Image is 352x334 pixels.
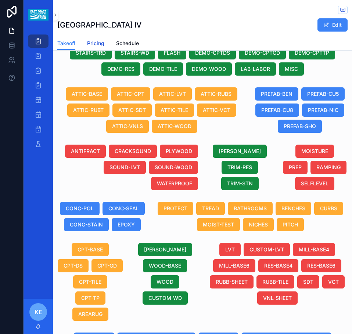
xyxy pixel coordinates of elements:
[161,106,188,114] span: ATTIC-TILE
[73,275,107,288] button: CPT-TILE
[155,104,194,117] button: ATTIC-TILE
[97,262,117,269] span: CPT-GD
[70,221,103,228] span: CONC-STAIN
[158,123,191,130] span: ATTIC-WOOD
[111,87,150,101] button: ATTIC-CPT
[197,218,240,231] button: MOIST-TEST
[301,180,328,187] span: SELFLEVEL
[227,164,252,171] span: TRIM-RES
[75,291,105,305] button: CPT-TP
[112,104,152,117] button: ATTIC-SDT
[196,202,225,215] button: TREAD
[79,278,101,286] span: CPT-TILE
[148,294,182,302] span: CUSTOM-WD
[153,87,192,101] button: ATTIC-LVT
[81,294,100,302] span: CPT-TP
[149,65,177,73] span: DEMO-TILE
[239,46,286,59] button: DEMO-CPTGD
[284,123,316,130] span: PREFAB-SHO
[289,164,302,171] span: PREP
[87,40,104,47] span: Pricing
[117,90,144,98] span: ATTIC-CPT
[261,106,293,114] span: PREFAB-CU8
[308,106,338,114] span: PREFAB-NIC
[228,202,273,215] button: BATHROOMS
[222,161,258,174] button: TRIM-RES
[144,246,186,253] span: [PERSON_NAME]
[241,65,270,73] span: LAB-LABOR
[297,275,319,288] button: SDT
[64,218,109,231] button: CONC-STAIN
[243,218,274,231] button: NICHES
[112,218,141,231] button: EPOXY
[301,259,341,272] button: RES-BASE6
[295,177,334,190] button: SELFLEVEL
[73,106,104,114] span: ATTIC-RUBT
[151,177,198,190] button: WATERPROOF
[72,243,109,256] button: CPT-BASE
[58,259,89,272] button: CPT-DS
[106,120,149,133] button: ATTIC-VNLS
[78,311,103,318] span: AREARUG
[112,123,143,130] span: ATTIC-VNLS
[155,164,192,171] span: SOUND-WOOD
[197,104,236,117] button: ATTIC-VCT
[160,145,198,158] button: PLYWOOD
[219,262,249,269] span: MILL-BASE6
[57,40,75,47] span: Takeoff
[317,18,348,32] button: Edit
[66,205,94,212] span: CONC-POL
[115,148,151,155] span: CRACKSOUND
[118,221,135,228] span: EPOXY
[87,37,104,51] a: Pricing
[203,221,234,228] span: MOIST-TEST
[213,145,267,158] button: [PERSON_NAME]
[143,259,187,272] button: WOOD-BASE
[143,62,183,76] button: DEMO-TILE
[255,104,299,117] button: PREFAB-CU8
[116,40,139,47] span: Schedule
[157,180,192,187] span: WATERPROOF
[301,87,345,101] button: PREFAB-CU5
[244,243,290,256] button: CUSTOM-LVT
[283,221,298,228] span: PITCH
[303,278,313,286] span: SDT
[64,262,83,269] span: CPT-DS
[285,65,298,73] span: MISC
[301,148,328,155] span: MOISTURE
[322,275,345,288] button: VCT
[227,180,253,187] span: TRIM-STN
[70,46,112,59] button: STAIRS-TRD
[151,275,179,288] button: WOOD
[108,205,139,212] span: CONC-SEAL
[66,87,108,101] button: ATTIC-BASE
[76,49,106,57] span: STAIRS-TRD
[24,29,53,160] div: scrollable content
[235,62,276,76] button: LAB-LABOR
[256,275,294,288] button: RUBB-TILE
[192,65,226,73] span: DEMO-WOOD
[195,87,237,101] button: ATTIC-RUBS
[72,308,108,321] button: AREARUG
[320,205,337,212] span: CURBS
[293,243,335,256] button: MILL-BASE4
[195,49,230,57] span: DEMO-CPTDS
[149,161,198,174] button: SOUND-WOOD
[210,275,254,288] button: RUBB-SHEET
[307,90,339,98] span: PREFAB-CU5
[71,148,100,155] span: ANTIFRACT
[186,62,232,76] button: DEMO-WOOD
[109,164,140,171] span: SOUND-LVT
[264,262,292,269] span: RES-BASE4
[67,104,109,117] button: ATTIC-RUBT
[189,46,236,59] button: DEMO-CPTDS
[202,205,219,212] span: TREAD
[57,37,75,51] a: Takeoff
[28,9,48,21] img: App logo
[234,205,267,212] span: BATHROOMS
[262,278,288,286] span: RUBB-TILE
[278,120,322,133] button: PREFAB-SHO
[314,202,343,215] button: CURBS
[258,259,298,272] button: RES-BASE4
[149,262,181,269] span: WOOD-BASE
